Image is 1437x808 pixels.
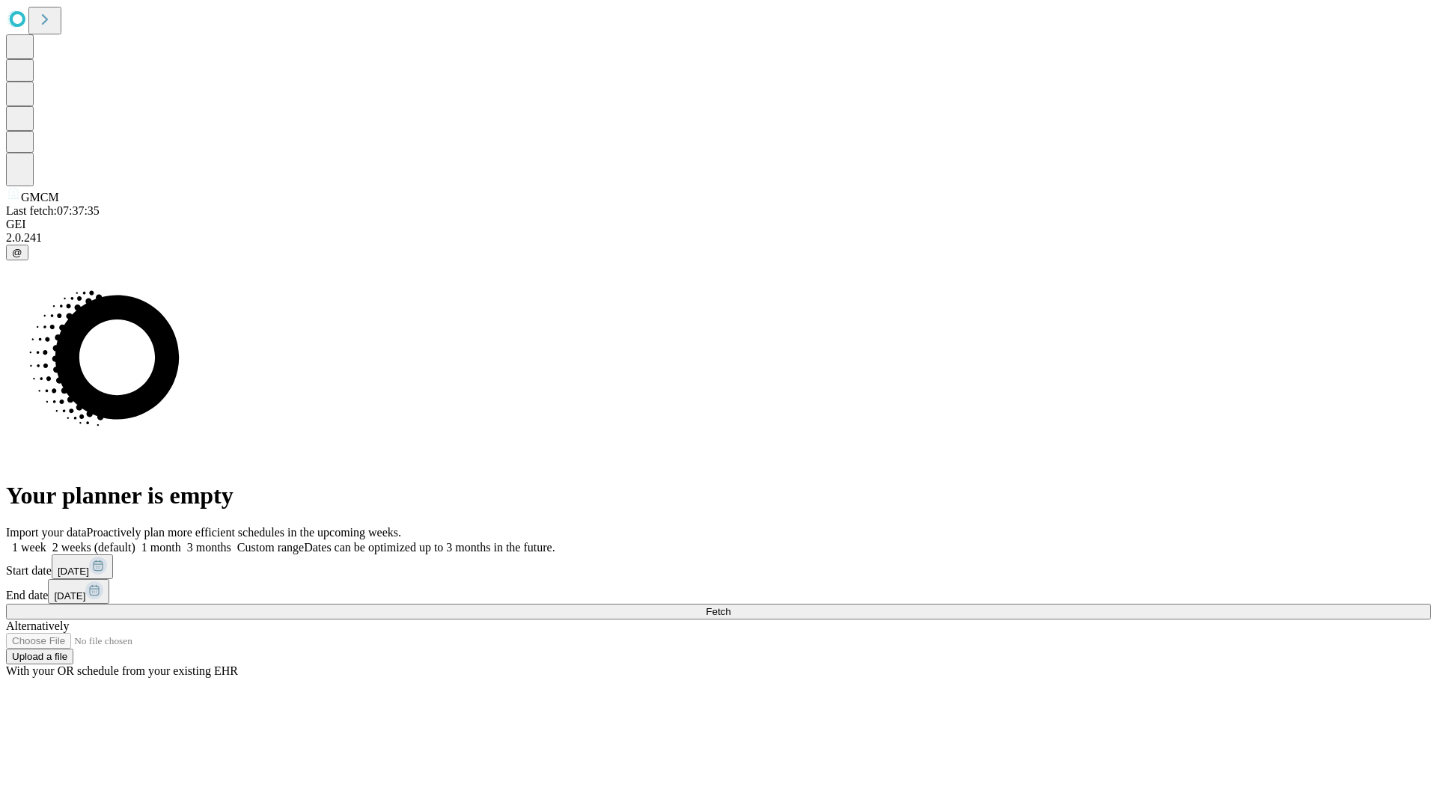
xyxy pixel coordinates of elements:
[6,245,28,260] button: @
[187,541,231,554] span: 3 months
[58,566,89,577] span: [DATE]
[87,526,401,539] span: Proactively plan more efficient schedules in the upcoming weeks.
[6,231,1431,245] div: 2.0.241
[304,541,555,554] span: Dates can be optimized up to 3 months in the future.
[6,526,87,539] span: Import your data
[6,619,69,632] span: Alternatively
[54,590,85,602] span: [DATE]
[48,579,109,604] button: [DATE]
[6,649,73,664] button: Upload a file
[52,554,113,579] button: [DATE]
[706,606,730,617] span: Fetch
[6,664,238,677] span: With your OR schedule from your existing EHR
[12,541,46,554] span: 1 week
[237,541,304,554] span: Custom range
[6,218,1431,231] div: GEI
[52,541,135,554] span: 2 weeks (default)
[141,541,181,554] span: 1 month
[6,204,100,217] span: Last fetch: 07:37:35
[21,191,59,203] span: GMCM
[6,579,1431,604] div: End date
[6,482,1431,509] h1: Your planner is empty
[6,604,1431,619] button: Fetch
[6,554,1431,579] div: Start date
[12,247,22,258] span: @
